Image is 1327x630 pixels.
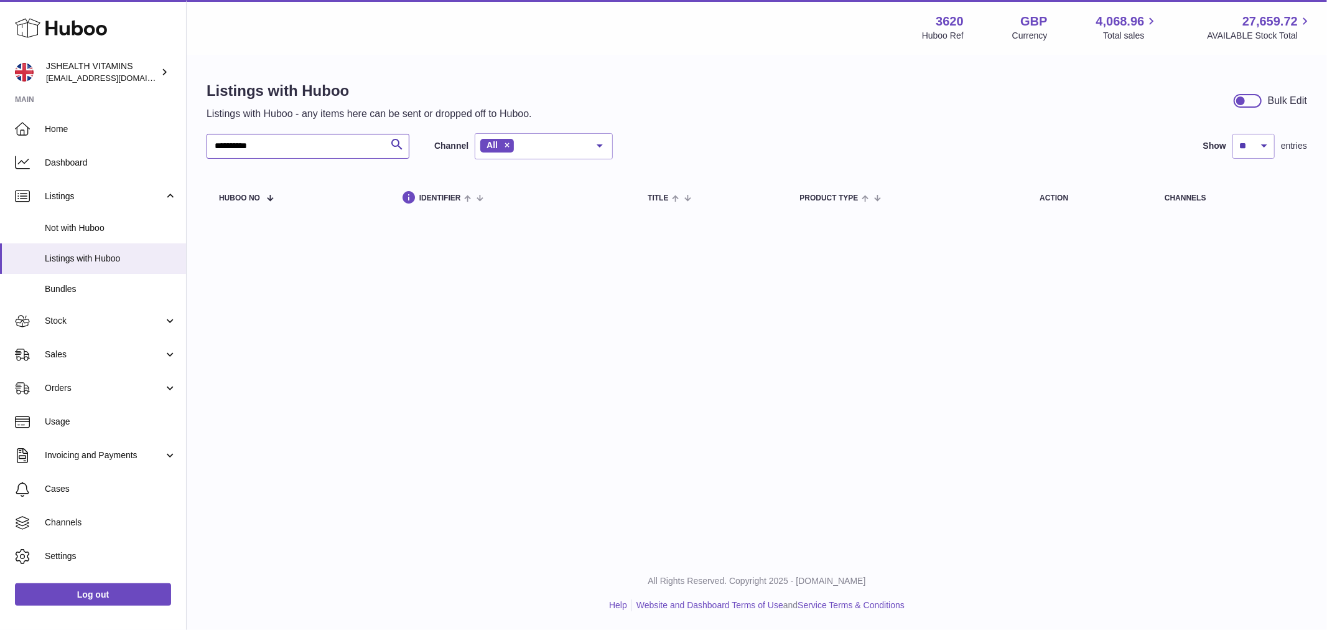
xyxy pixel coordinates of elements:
strong: GBP [1020,13,1047,30]
span: Cases [45,483,177,495]
span: Settings [45,550,177,562]
p: All Rights Reserved. Copyright 2025 - [DOMAIN_NAME] [197,575,1317,587]
a: Log out [15,583,171,606]
a: 4,068.96 Total sales [1096,13,1159,42]
label: Show [1203,140,1226,152]
span: title [648,194,668,202]
a: 27,659.72 AVAILABLE Stock Total [1207,13,1312,42]
span: entries [1281,140,1307,152]
img: internalAdmin-3620@internal.huboo.com [15,63,34,82]
span: Invoicing and Payments [45,449,164,461]
span: identifier [419,194,461,202]
span: AVAILABLE Stock Total [1207,30,1312,42]
p: Listings with Huboo - any items here can be sent or dropped off to Huboo. [207,107,532,121]
span: Not with Huboo [45,222,177,234]
span: Orders [45,382,164,394]
div: Bulk Edit [1268,94,1307,108]
div: Currency [1012,30,1048,42]
span: Bundles [45,283,177,295]
span: Dashboard [45,157,177,169]
li: and [632,599,905,611]
span: 4,068.96 [1096,13,1145,30]
strong: 3620 [936,13,964,30]
span: Huboo no [219,194,260,202]
span: Total sales [1103,30,1158,42]
div: action [1040,194,1140,202]
span: Listings [45,190,164,202]
span: Usage [45,416,177,428]
a: Website and Dashboard Terms of Use [636,600,783,610]
span: All [487,140,498,150]
span: Listings with Huboo [45,253,177,265]
a: Help [609,600,627,610]
span: [EMAIL_ADDRESS][DOMAIN_NAME] [46,73,183,83]
span: Channels [45,517,177,529]
div: Huboo Ref [922,30,964,42]
span: Sales [45,349,164,360]
span: Home [45,123,177,135]
div: channels [1165,194,1295,202]
span: 27,659.72 [1242,13,1298,30]
a: Service Terms & Conditions [798,600,905,610]
span: Stock [45,315,164,327]
span: Product Type [799,194,858,202]
label: Channel [434,140,468,152]
h1: Listings with Huboo [207,81,532,101]
div: JSHEALTH VITAMINS [46,60,158,84]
